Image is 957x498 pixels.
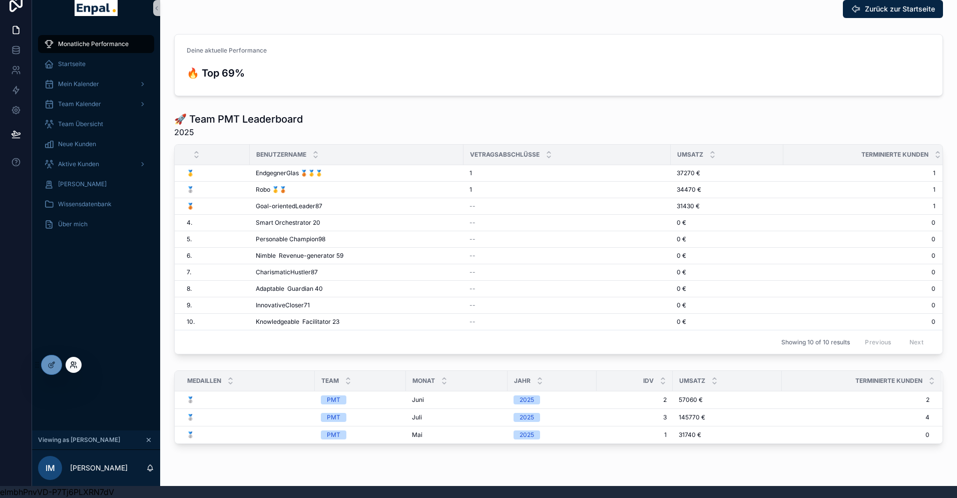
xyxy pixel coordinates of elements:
[677,252,686,260] span: 0 €
[256,151,306,159] span: Benutzername
[520,413,534,422] div: 2025
[782,431,929,439] span: 0
[256,186,287,194] span: Robo 🥇🥉
[321,377,339,385] span: Team
[327,395,340,404] div: PMT
[679,377,705,385] span: Umsatz
[469,318,475,326] span: --
[38,215,154,233] a: Über mich
[677,318,686,326] span: 0 €
[782,413,929,421] span: 4
[187,285,244,293] a: 8.
[677,169,777,177] a: 37270 €
[187,47,267,54] span: Deine aktuelle Performance
[677,186,701,194] span: 34470 €
[784,268,935,276] a: 0
[784,285,935,293] a: 0
[677,219,686,227] span: 0 €
[603,413,667,421] span: 3
[256,235,325,243] span: Personable Champion98
[679,431,701,439] span: 31740 €
[187,268,244,276] a: 7.
[187,235,244,243] a: 5.
[784,169,935,177] a: 1
[412,396,424,404] span: Juni
[603,431,667,439] span: 1
[469,235,665,243] a: --
[187,396,194,404] span: 🥈
[470,151,540,159] span: Vetragsabschlüsse
[679,413,705,421] span: 145770 €
[38,55,154,73] a: Startseite
[412,377,435,385] span: Monat
[256,252,343,260] span: Nimble Revenue-generator 59
[256,219,320,227] span: Smart Orchestrator 20
[187,318,244,326] a: 10.
[38,115,154,133] a: Team Übersicht
[677,151,703,159] span: Umsatz
[781,338,850,346] span: Showing 10 of 10 results
[677,268,686,276] span: 0 €
[469,169,665,177] a: 1
[187,377,221,385] span: Medaillen
[58,200,112,208] span: Wissensdatenbank
[677,169,700,177] span: 37270 €
[469,301,665,309] a: --
[256,252,457,260] a: Nimble Revenue-generator 59
[256,268,457,276] a: CharismaticHustler87
[520,430,534,439] div: 2025
[58,100,101,108] span: Team Kalender
[187,186,194,194] span: 🥈
[784,252,935,260] a: 0
[679,396,703,404] span: 57060 €
[327,413,340,422] div: PMT
[58,40,129,48] span: Monatliche Performance
[469,301,475,309] span: --
[677,202,777,210] a: 31430 €
[469,252,665,260] a: --
[256,202,322,210] span: Goal-orientedLeader87
[187,219,192,227] span: 4.
[784,301,935,309] span: 0
[187,285,192,293] span: 8.
[58,160,99,168] span: Aktive Kunden
[782,396,929,404] span: 2
[58,80,99,88] span: Mein Kalender
[469,202,665,210] a: --
[187,268,191,276] span: 7.
[256,318,457,326] a: Knowledgeable Facilitator 23
[256,285,323,293] span: Adaptable Guardian 40
[412,413,422,421] span: Juli
[469,235,475,243] span: --
[187,66,367,81] h3: 🔥 Top 69%
[187,301,244,309] a: 9.
[256,235,457,243] a: Personable Champion98
[514,377,531,385] span: Jahr
[469,169,472,177] span: 1
[174,126,303,138] span: 2025
[469,318,665,326] a: --
[677,285,777,293] a: 0 €
[38,175,154,193] a: [PERSON_NAME]
[469,285,665,293] a: --
[58,120,103,128] span: Team Übersicht
[187,252,192,260] span: 6.
[677,186,777,194] a: 34470 €
[469,268,475,276] span: --
[187,186,244,194] a: 🥈
[520,395,534,404] div: 2025
[187,219,244,227] a: 4.
[677,252,777,260] a: 0 €
[469,219,665,227] a: --
[855,377,922,385] span: Terminierte Kunden
[784,235,935,243] span: 0
[256,285,457,293] a: Adaptable Guardian 40
[187,413,194,421] span: 🥈
[677,285,686,293] span: 0 €
[784,318,935,326] a: 0
[38,155,154,173] a: Aktive Kunden
[469,268,665,276] a: --
[784,202,935,210] span: 1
